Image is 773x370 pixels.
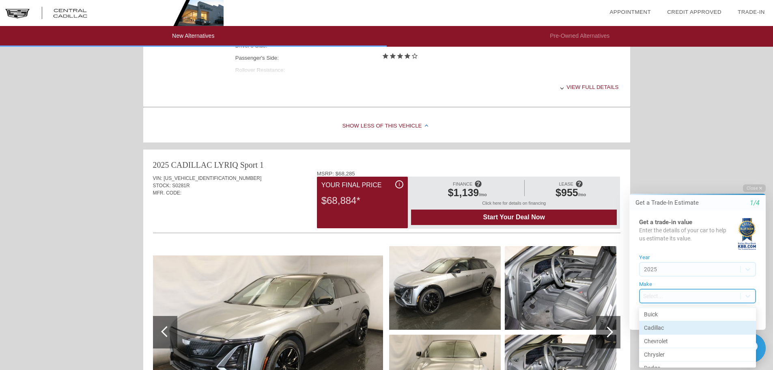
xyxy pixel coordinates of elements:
[164,175,261,181] span: [US_VEHICLE_IDENTIFICATION_NUMBER]
[529,187,613,201] div: /mo
[411,52,418,60] i: star_border
[404,52,411,60] i: star
[235,77,619,97] div: View full details
[389,246,501,330] img: e3875ce1af04b519ed034680896f8e3ax.jpg
[505,246,616,330] img: 9d22401e004a02f3fa46b505464dd4e9x.jpg
[453,182,472,186] span: FINANCE
[153,190,182,196] span: MFR. CODE:
[556,187,578,198] span: $955
[421,214,607,221] span: Start Your Deal Now
[153,175,162,181] span: VIN:
[389,52,396,60] i: star
[321,180,403,190] div: Your Final Price
[738,9,765,15] a: Trade-In
[235,52,418,64] div: Passenger's Side:
[667,9,721,15] a: Credit Approved
[609,9,651,15] a: Appointment
[382,52,389,60] i: star
[27,184,144,198] div: Dodge
[153,159,238,171] div: 2025 CADILLAC LYRIQ
[240,159,264,171] div: Sport 1
[559,182,573,186] span: LEASE
[317,171,620,177] div: MSRP: $68,285
[172,183,189,188] span: S0281R
[143,110,630,143] div: Show Less of this Vehicle
[153,209,620,222] div: Quoted on [DATE] 8:02:53 PM
[411,201,617,210] div: Click here for details on financing
[612,177,773,370] iframe: To enrich screen reader interactions, please activate Accessibility in Grammarly extension settings
[415,187,519,201] div: /mo
[321,190,403,211] div: $68,884*
[396,52,404,60] i: star
[448,187,479,198] span: $1,139
[395,180,403,188] div: i
[153,183,171,188] span: STOCK:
